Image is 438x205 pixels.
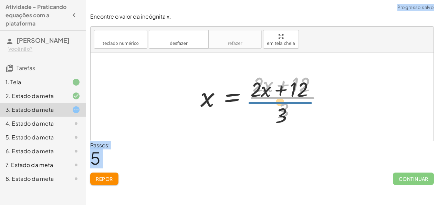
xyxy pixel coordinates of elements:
[6,106,61,114] div: 3. Estado da meta
[90,141,110,149] label: Passos:
[98,32,144,41] i: teclado
[170,41,187,46] span: desfazer
[72,106,80,114] i: Task started.
[17,64,35,71] span: Tarefas
[6,147,61,155] div: 6. Estado da meta
[6,161,61,169] div: 7. Estado da meta
[6,78,61,86] div: 1. Tela
[267,41,295,46] span: em tela cheia
[6,3,68,28] h4: Atividade - Praticando equações com a plataforma
[228,41,242,46] span: refazer
[17,36,70,44] span: [PERSON_NAME]
[94,30,147,49] button: tecladoteclado numérico
[96,176,113,182] font: Repor
[6,133,61,141] div: 5. Estado da meta
[90,13,434,21] p: Encontre o valor da incógnita x.
[72,133,80,141] i: Task not started.
[8,46,32,52] font: Você não?
[103,41,139,46] span: teclado numérico
[6,92,61,100] div: 2. Estado da meta
[397,4,434,10] font: Progresso salvo
[72,161,80,169] i: Task not started.
[153,32,205,41] i: desfazer
[6,175,61,183] div: 8. Estado da meta
[72,147,80,155] i: Task not started.
[208,30,262,49] button: refazerrefazer
[6,119,61,128] div: 4. Estado da meta
[90,173,118,185] button: Repor
[72,92,80,100] i: Task finished and correct.
[72,175,80,183] i: Task not started.
[90,147,101,168] span: 5
[72,119,80,128] i: Task not started.
[72,78,80,86] i: Task finished.
[149,30,209,49] button: desfazerdesfazer
[212,32,258,41] i: refazer
[263,30,299,49] button: em tela cheia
